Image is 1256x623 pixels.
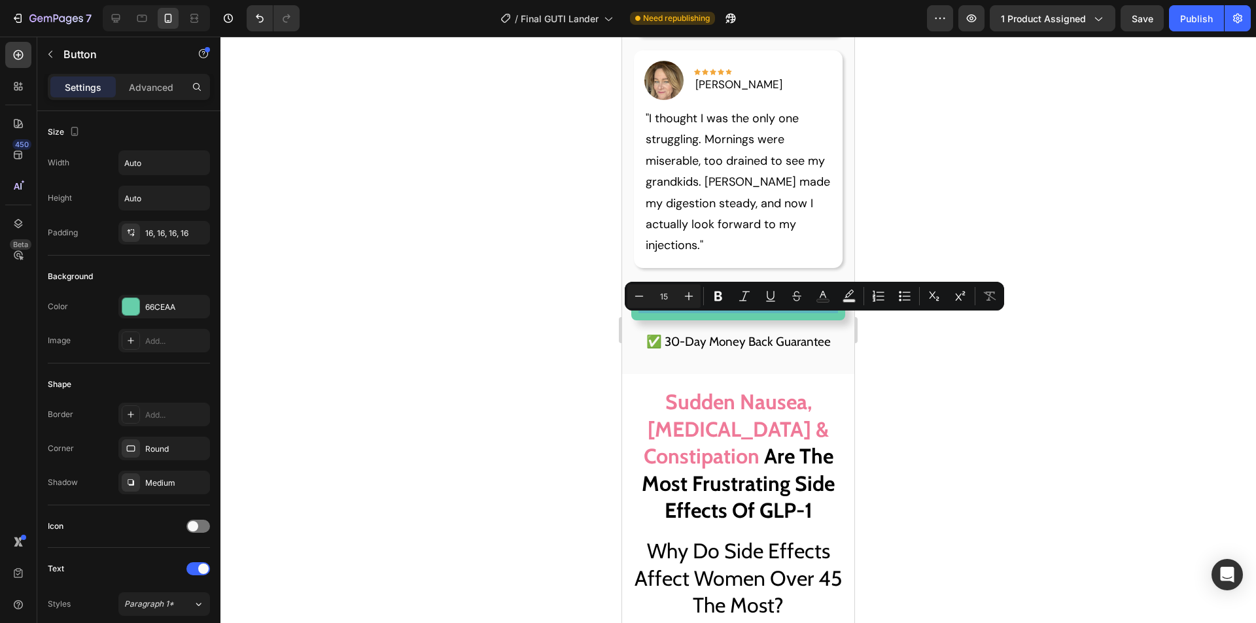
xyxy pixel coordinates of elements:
div: Padding [48,227,78,239]
div: Text [48,563,64,575]
p: Advanced [129,80,173,94]
span: Save [1132,13,1153,24]
button: Paragraph 1* [118,592,210,616]
div: Shape [48,379,71,390]
button: Publish [1169,5,1224,31]
div: Open Intercom Messenger [1212,559,1243,590]
p: Settings [65,80,101,94]
div: 450 [12,139,31,150]
p: 7 [86,10,92,26]
div: Publish [1180,12,1213,25]
div: Round [145,443,207,455]
input: Auto [119,151,209,175]
div: Background [48,271,93,282]
iframe: Design area [622,37,854,623]
div: Editor contextual toolbar [625,282,1004,311]
div: Add... [145,335,207,347]
span: Paragraph 1* [124,598,174,610]
div: 16, 16, 16, 16 [145,227,207,239]
div: Size [48,124,82,141]
div: Styles [48,598,71,610]
div: Width [48,157,69,169]
span: 1 product assigned [1001,12,1086,25]
div: Corner [48,443,74,454]
button: 1 product assigned [990,5,1115,31]
p: Button [63,46,175,62]
div: Shadow [48,477,78,488]
span: Final GUTI Lander [521,12,599,25]
div: Color [48,301,68,312]
div: Beta [10,239,31,250]
div: 66CEAA [145,301,207,313]
div: Medium [145,477,207,489]
div: Icon [48,520,63,532]
span: / [515,12,518,25]
div: Add... [145,409,207,421]
div: Border [48,409,73,420]
div: Image [48,335,71,346]
button: 7 [5,5,97,31]
span: Need republishing [643,12,710,24]
button: Save [1121,5,1164,31]
input: Auto [119,186,209,210]
div: Height [48,192,72,204]
div: Undo/Redo [247,5,300,31]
